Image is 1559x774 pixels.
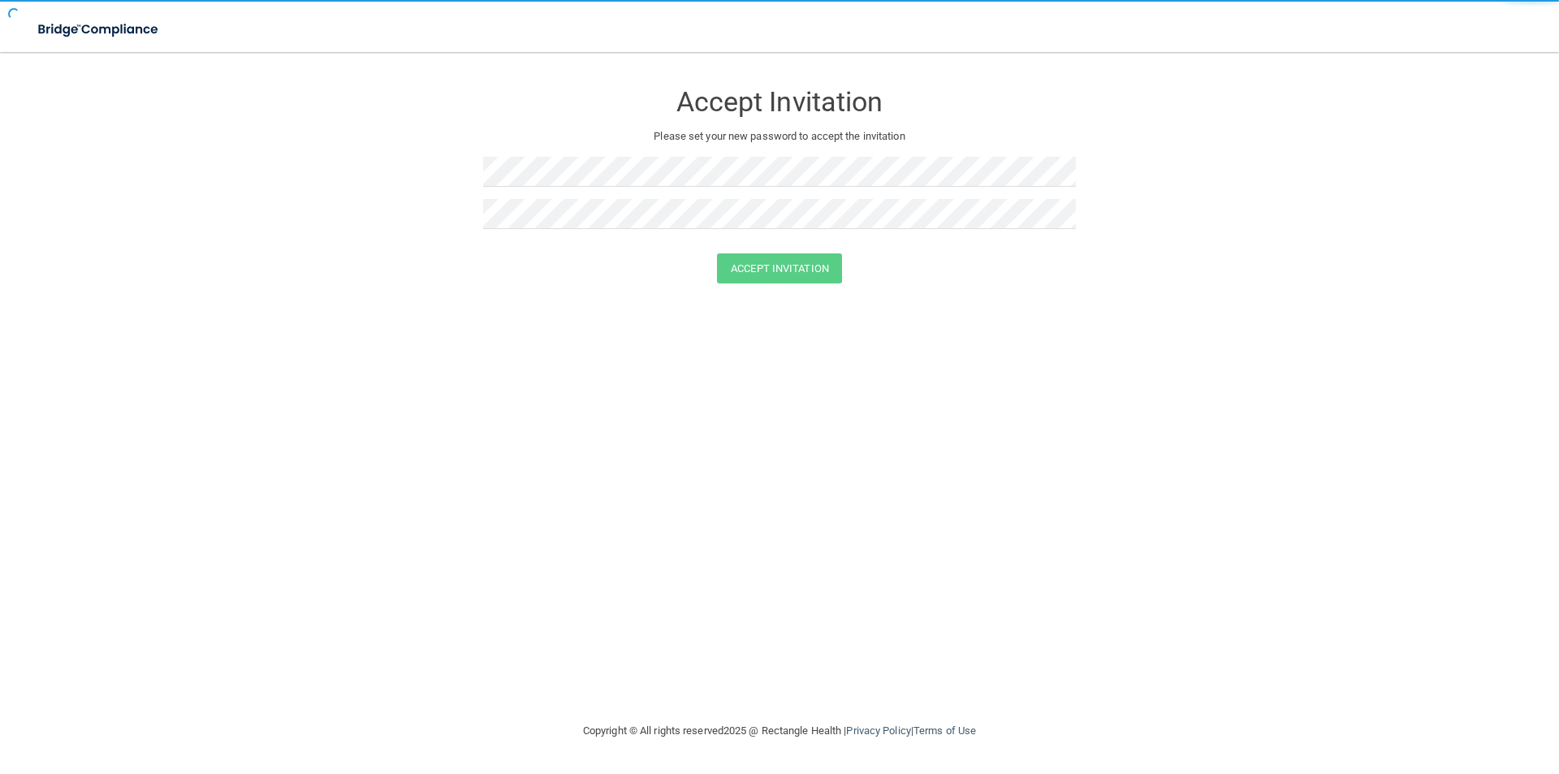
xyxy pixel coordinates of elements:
img: bridge_compliance_login_screen.278c3ca4.svg [24,13,174,46]
button: Accept Invitation [717,253,842,283]
p: Please set your new password to accept the invitation [495,127,1064,146]
a: Terms of Use [913,724,976,737]
div: Copyright © All rights reserved 2025 @ Rectangle Health | | [483,705,1076,757]
h3: Accept Invitation [483,87,1076,117]
a: Privacy Policy [846,724,910,737]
